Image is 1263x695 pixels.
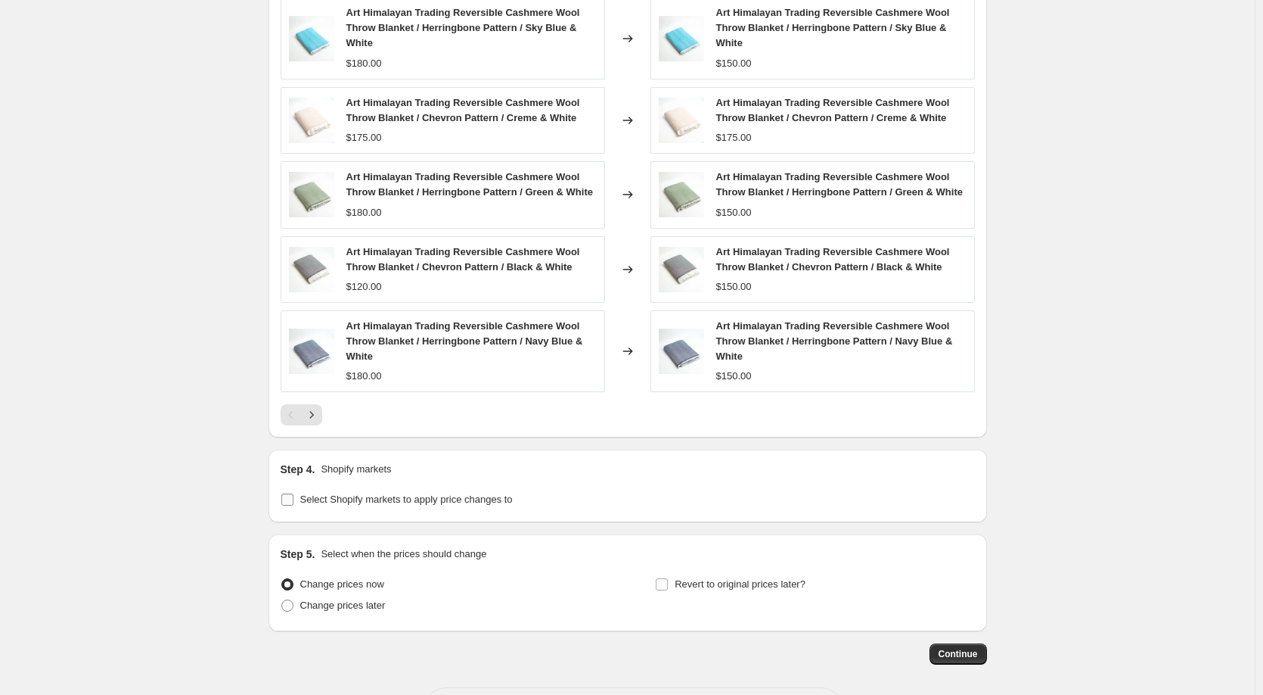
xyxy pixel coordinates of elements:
h2: Step 5. [281,547,315,562]
span: Art Himalayan Trading Reversible Cashmere Wool Throw Blanket / Chevron Pattern / Black & White [716,246,950,273]
p: Shopify markets [321,462,391,477]
img: bf738f419c23afa46354f9b162970500698bfcec072510513a0170fe2bc227ab_80x.jpg [659,247,704,292]
div: $175.00 [716,130,752,145]
img: 8ee356b7adfa504eee5d0ca9bcf8d74cf051441246e258fc703ba2d8fd99ca4e_80x.jpg [659,98,704,143]
span: Art Himalayan Trading Reversible Cashmere Wool Throw Blanket / Chevron Pattern / Black & White [346,246,580,273]
span: Art Himalayan Trading Reversible Cashmere Wool Throw Blanket / Herringbone Pattern / Sky Blue & W... [716,7,950,48]
img: 8ee356b7adfa504eee5d0ca9bcf8d74cf051441246e258fc703ba2d8fd99ca4e_80x.jpg [289,98,334,143]
span: Change prices later [300,600,386,611]
span: Art Himalayan Trading Reversible Cashmere Wool Throw Blanket / Herringbone Pattern / Sky Blue & W... [346,7,580,48]
img: 2f8928ddf26acb1acb816b898ca544419200ab79493ee834ec8c5eeae7f3c18d_80x.jpg [289,172,334,217]
span: Art Himalayan Trading Reversible Cashmere Wool Throw Blanket / Chevron Pattern / Creme & White [346,97,580,123]
div: $180.00 [346,369,382,384]
div: $175.00 [346,130,382,145]
span: Continue [939,648,978,660]
span: Change prices now [300,578,384,590]
h2: Step 4. [281,462,315,477]
div: $180.00 [346,205,382,220]
span: Art Himalayan Trading Reversible Cashmere Wool Throw Blanket / Chevron Pattern / Creme & White [716,97,950,123]
img: bdd98077cc39b670457ffa602f08c4adb823355abb046c1d588eb516dcf08c81_80x.jpg [289,16,334,61]
span: Art Himalayan Trading Reversible Cashmere Wool Throw Blanket / Herringbone Pattern / Green & White [716,171,964,198]
img: 2f8928ddf26acb1acb816b898ca544419200ab79493ee834ec8c5eeae7f3c18d_80x.jpg [659,172,704,217]
img: 58c5da7e0f1505f755cee7d0837b22bf4b9f327ce842a5191ae0e5c9971f47a6_80x.jpg [289,329,334,374]
p: Select when the prices should change [321,547,486,562]
div: $120.00 [346,279,382,295]
img: bdd98077cc39b670457ffa602f08c4adb823355abb046c1d588eb516dcf08c81_80x.jpg [659,16,704,61]
span: Art Himalayan Trading Reversible Cashmere Wool Throw Blanket / Herringbone Pattern / Green & White [346,171,594,198]
div: $150.00 [716,56,752,71]
span: Revert to original prices later? [675,578,805,590]
div: $150.00 [716,369,752,384]
div: $150.00 [716,205,752,220]
span: Select Shopify markets to apply price changes to [300,494,513,505]
button: Continue [929,644,987,665]
nav: Pagination [281,404,322,425]
div: $180.00 [346,56,382,71]
img: bf738f419c23afa46354f9b162970500698bfcec072510513a0170fe2bc227ab_80x.jpg [289,247,334,292]
button: Next [301,404,322,425]
div: $150.00 [716,279,752,295]
span: Art Himalayan Trading Reversible Cashmere Wool Throw Blanket / Herringbone Pattern / Navy Blue & ... [346,320,583,362]
span: Art Himalayan Trading Reversible Cashmere Wool Throw Blanket / Herringbone Pattern / Navy Blue & ... [716,320,953,362]
img: 58c5da7e0f1505f755cee7d0837b22bf4b9f327ce842a5191ae0e5c9971f47a6_80x.jpg [659,329,704,374]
